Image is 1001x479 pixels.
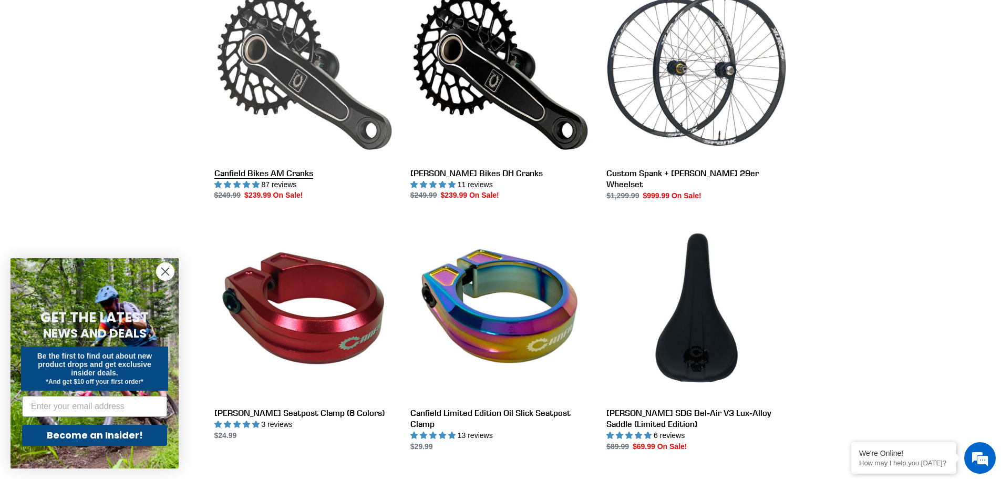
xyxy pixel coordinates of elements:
[859,459,948,467] p: How may I help you today?
[22,396,167,417] input: Enter your email address
[40,308,149,327] span: GET THE LATEST
[37,352,152,377] span: Be the first to find out about new product drops and get exclusive insider deals.
[43,325,147,342] span: NEWS AND DEALS
[859,449,948,457] div: We're Online!
[46,378,143,385] span: *And get $10 off your first order*
[22,425,167,446] button: Become an Insider!
[156,262,174,281] button: Close dialog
